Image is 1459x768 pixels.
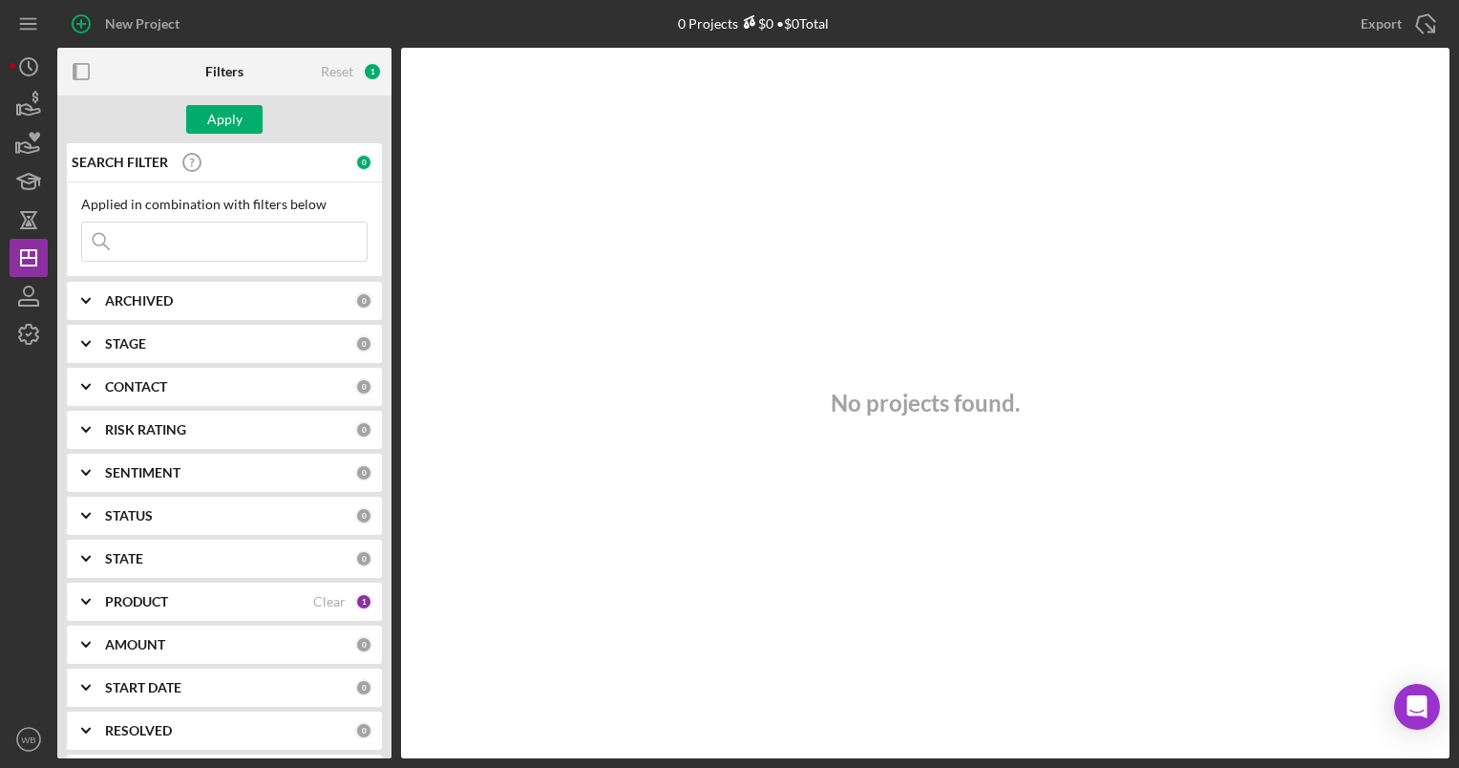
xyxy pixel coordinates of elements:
[363,62,382,81] div: 1
[355,464,372,481] div: 0
[105,293,173,309] b: ARCHIVED
[105,422,186,437] b: RISK RATING
[355,636,372,653] div: 0
[105,5,180,43] div: New Project
[738,15,773,32] div: $0
[105,465,180,480] b: SENTIMENT
[105,723,172,738] b: RESOLVED
[21,735,35,745] text: WB
[831,390,1020,416] h3: No projects found.
[57,5,199,43] button: New Project
[81,197,368,212] div: Applied in combination with filters below
[1394,684,1440,730] div: Open Intercom Messenger
[1361,5,1402,43] div: Export
[72,155,168,170] b: SEARCH FILTER
[355,593,372,610] div: 1
[678,15,829,32] div: 0 Projects • $0 Total
[321,64,353,79] div: Reset
[105,551,143,566] b: STATE
[355,335,372,352] div: 0
[105,637,165,652] b: AMOUNT
[105,594,168,609] b: PRODUCT
[205,64,243,79] b: Filters
[1342,5,1449,43] button: Export
[105,336,146,352] b: STAGE
[355,507,372,524] div: 0
[10,720,48,758] button: WB
[355,154,372,171] div: 0
[313,594,346,609] div: Clear
[355,679,372,696] div: 0
[355,421,372,438] div: 0
[355,378,372,395] div: 0
[186,105,263,134] button: Apply
[355,722,372,739] div: 0
[355,292,372,309] div: 0
[105,508,153,523] b: STATUS
[105,680,181,695] b: START DATE
[105,379,167,395] b: CONTACT
[207,105,243,134] div: Apply
[355,550,372,567] div: 0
